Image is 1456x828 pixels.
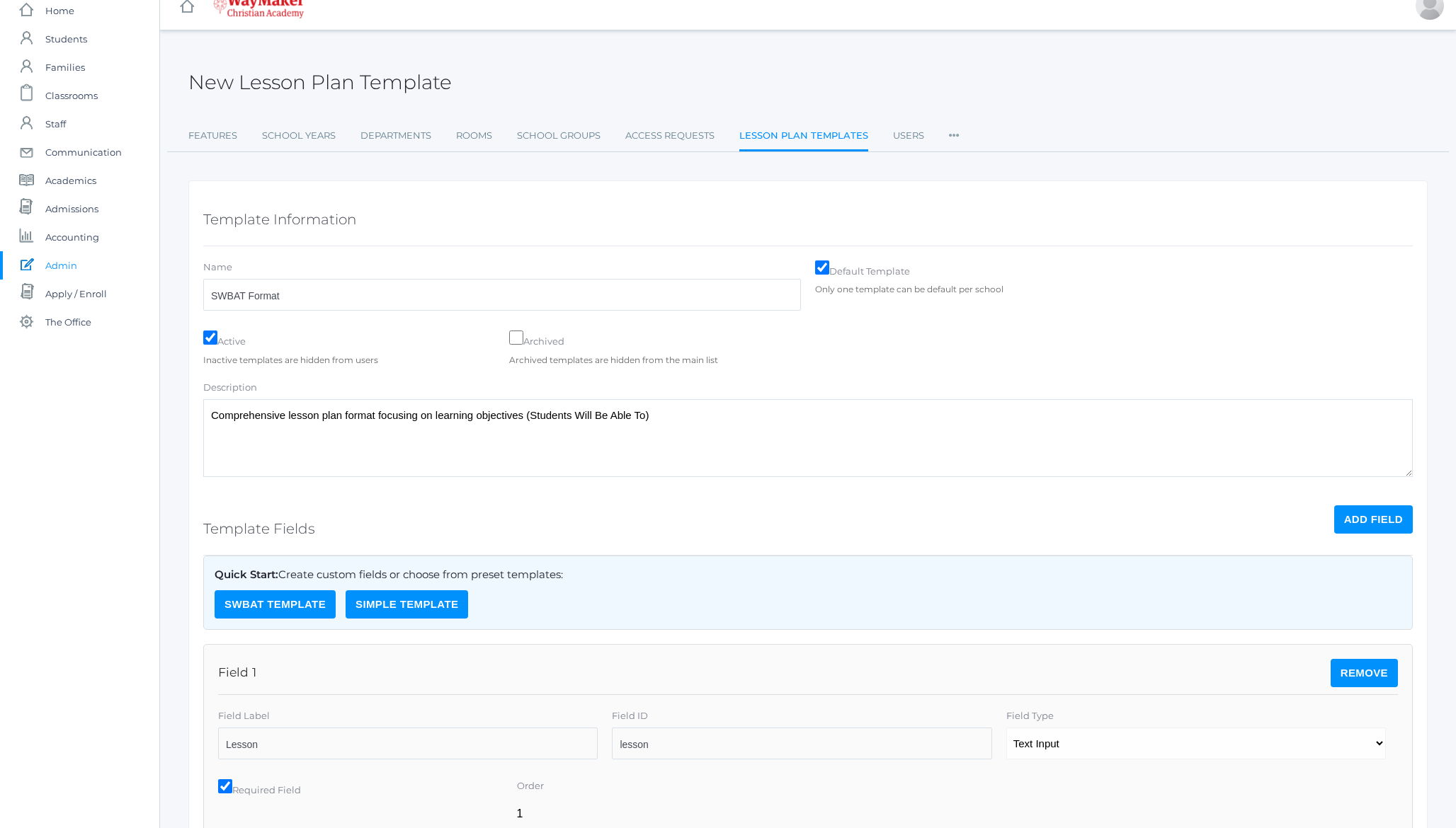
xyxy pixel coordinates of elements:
input: Active [203,330,217,345]
a: Users [893,122,924,150]
span: Families [45,53,85,81]
label: Name [203,260,232,275]
label: Active [203,330,495,349]
input: Default Template [815,260,829,275]
span: Admin [45,251,77,280]
label: Default Template [815,260,1107,279]
label: Order [517,779,544,793]
a: Features [188,122,237,150]
a: School Groups [517,122,601,150]
span: Apply / Enroll [45,280,107,308]
h5: Template Information [203,207,356,231]
a: School Years [262,122,336,150]
span: Classrooms [45,81,98,110]
h5: Template Fields [203,517,315,541]
label: Required Field [218,779,503,798]
span: Accounting [45,223,99,251]
button: Simple Template [346,590,468,619]
label: Field Type [1006,709,1054,723]
h5: Field 1 [218,666,256,679]
span: Inactive templates are hidden from users [203,354,495,367]
label: Field Label [218,709,270,723]
label: Description [203,381,257,395]
a: Lesson Plan Templates [739,122,868,152]
input: Required Field [218,779,232,793]
button: Remove [1331,659,1398,687]
button: SWBAT Template [215,590,336,619]
button: Add Field [1334,505,1413,534]
a: Rooms [456,122,492,150]
h2: New Lesson Plan Template [188,71,452,93]
span: Only one template can be default per school [815,283,1107,296]
strong: Quick Start: [215,568,278,581]
span: Students [45,25,87,53]
span: The Office [45,308,91,336]
span: Archived templates are hidden from the main list [509,354,801,367]
label: Field ID [612,709,648,723]
span: Staff [45,110,66,138]
span: Academics [45,166,96,195]
label: Archived [509,330,801,349]
input: Archived [509,330,523,345]
span: Communication [45,138,122,166]
p: Create custom fields or choose from preset templates: [215,567,1401,583]
a: Departments [360,122,431,150]
a: Access Requests [625,122,715,150]
span: Admissions [45,195,98,223]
